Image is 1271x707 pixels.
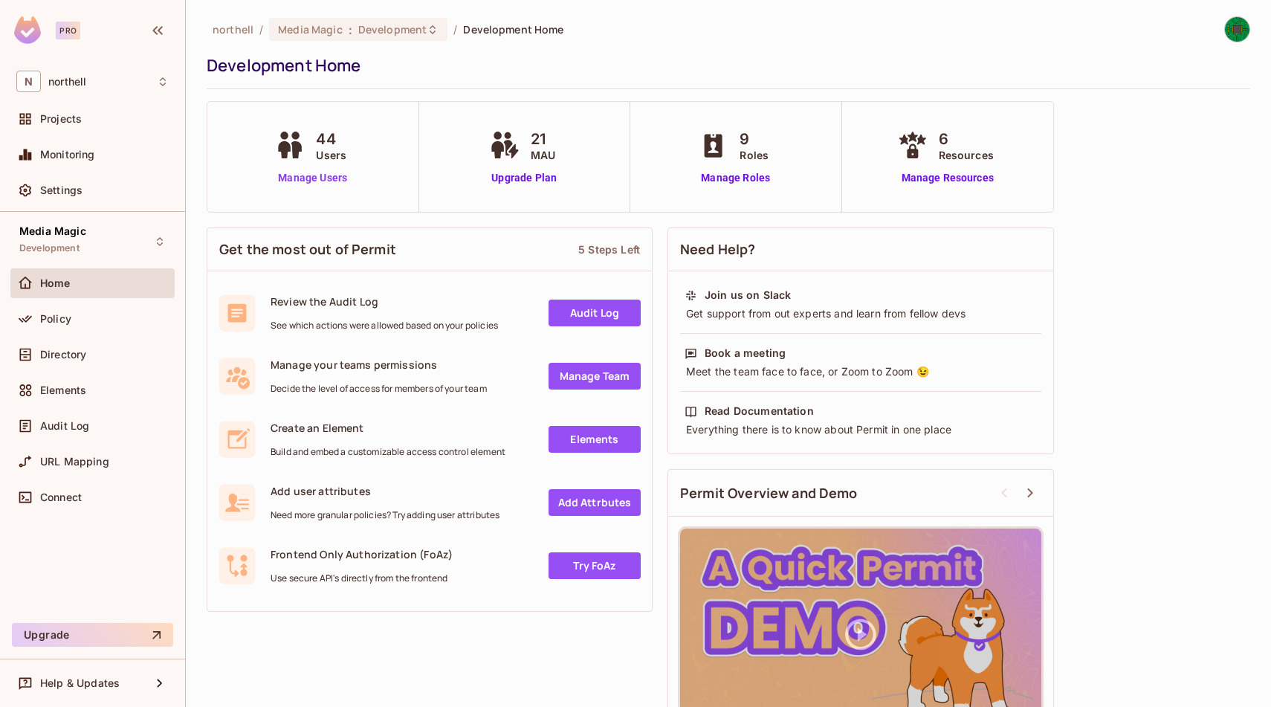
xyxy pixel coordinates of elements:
[12,623,173,647] button: Upgrade
[486,170,563,186] a: Upgrade Plan
[14,16,41,44] img: SReyMgAAAABJRU5ErkJggg==
[358,22,427,36] span: Development
[40,491,82,503] span: Connect
[40,349,86,361] span: Directory
[316,147,346,163] span: Users
[939,147,994,163] span: Resources
[271,547,453,561] span: Frontend Only Authorization (FoAz)
[19,242,80,254] span: Development
[40,184,83,196] span: Settings
[271,572,453,584] span: Use secure API's directly from the frontend
[549,300,641,326] a: Audit Log
[40,113,82,125] span: Projects
[219,240,396,259] span: Get the most out of Permit
[549,426,641,453] a: Elements
[40,277,71,289] span: Home
[705,346,786,361] div: Book a meeting
[40,456,109,468] span: URL Mapping
[278,22,342,36] span: Media Magic
[549,363,641,390] a: Manage Team
[685,306,1037,321] div: Get support from out experts and learn from fellow devs
[16,71,41,92] span: N
[453,22,457,36] li: /
[56,22,80,39] div: Pro
[271,509,499,521] span: Need more granular policies? Try adding user attributes
[578,242,640,256] div: 5 Steps Left
[271,170,354,186] a: Manage Users
[48,76,86,88] span: Workspace: northell
[271,484,499,498] span: Add user attributes
[40,313,71,325] span: Policy
[271,294,498,309] span: Review the Audit Log
[549,489,641,516] a: Add Attrbutes
[740,128,769,150] span: 9
[271,446,505,458] span: Build and embed a customizable access control element
[685,364,1037,379] div: Meet the team face to face, or Zoom to Zoom 😉
[531,128,555,150] span: 21
[463,22,563,36] span: Development Home
[705,288,791,303] div: Join us on Slack
[40,384,86,396] span: Elements
[894,170,1001,186] a: Manage Resources
[19,225,86,237] span: Media Magic
[705,404,814,419] div: Read Documentation
[695,170,776,186] a: Manage Roles
[549,552,641,579] a: Try FoAz
[40,420,89,432] span: Audit Log
[531,147,555,163] span: MAU
[40,149,95,161] span: Monitoring
[271,358,487,372] span: Manage your teams permissions
[271,320,498,332] span: See which actions were allowed based on your policies
[213,22,253,36] span: the active workspace
[271,383,487,395] span: Decide the level of access for members of your team
[740,147,769,163] span: Roles
[271,421,505,435] span: Create an Element
[685,422,1037,437] div: Everything there is to know about Permit in one place
[207,54,1243,77] div: Development Home
[259,22,263,36] li: /
[680,240,756,259] span: Need Help?
[939,128,994,150] span: 6
[680,484,858,503] span: Permit Overview and Demo
[316,128,346,150] span: 44
[1225,17,1249,42] img: Harsh Dhakan
[40,677,120,689] span: Help & Updates
[348,24,353,36] span: :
